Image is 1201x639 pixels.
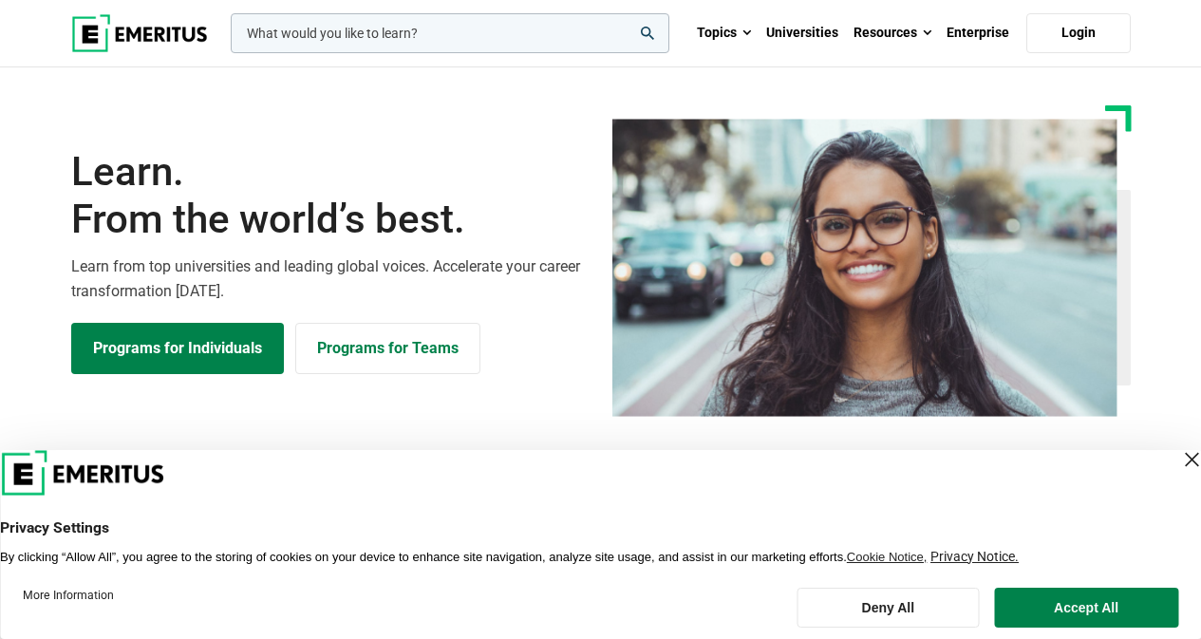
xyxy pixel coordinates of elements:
[71,148,590,244] h1: Learn.
[71,254,590,303] p: Learn from top universities and leading global voices. Accelerate your career transformation [DATE].
[295,323,480,374] a: Explore for Business
[231,13,669,53] input: woocommerce-product-search-field-0
[612,119,1117,417] img: Learn from the world's best
[71,196,590,243] span: From the world’s best.
[71,323,284,374] a: Explore Programs
[1026,13,1131,53] a: Login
